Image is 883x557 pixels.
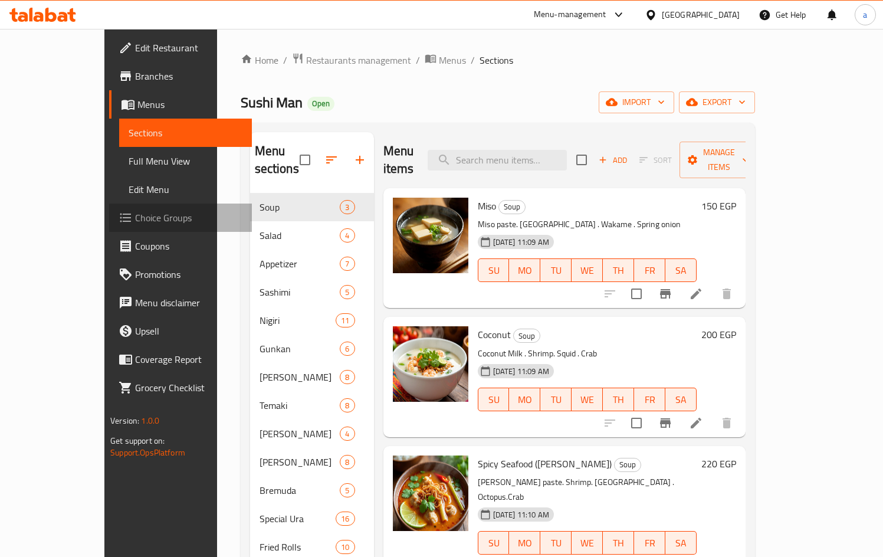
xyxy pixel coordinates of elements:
div: Soup3 [250,193,374,221]
span: 16 [336,513,354,525]
div: Menu-management [534,8,606,22]
span: FR [639,391,661,408]
span: Version: [110,413,139,428]
span: 1.0.0 [141,413,159,428]
div: Soup [614,458,641,472]
span: Select to update [624,411,649,435]
span: Sort sections [317,146,346,174]
span: [DATE] 11:10 AM [488,509,554,520]
button: FR [634,258,665,282]
span: Select all sections [293,148,317,172]
span: TH [608,535,629,552]
button: SA [665,531,697,555]
button: Manage items [680,142,759,178]
a: Sections [119,119,252,147]
img: Spicy Seafood (Tom Yum) [393,456,468,531]
p: [PERSON_NAME] paste. Shrimp. [GEOGRAPHIC_DATA] . Octopus.Crab [478,475,697,504]
div: items [336,540,354,554]
span: TU [545,391,567,408]
div: [PERSON_NAME]4 [250,420,374,448]
div: items [340,285,354,299]
div: items [340,483,354,497]
button: TU [540,531,572,555]
span: 8 [340,400,354,411]
span: 4 [340,428,354,440]
h6: 200 EGP [701,326,736,343]
span: Sushi Man [241,89,303,116]
span: 3 [340,202,354,213]
a: Upsell [109,317,252,345]
div: items [340,228,354,243]
div: [PERSON_NAME]8 [250,448,374,476]
a: Menus [425,53,466,68]
input: search [428,150,567,171]
span: 5 [340,287,354,298]
span: Manage items [689,145,749,175]
span: Appetizer [260,257,340,271]
button: TU [540,388,572,411]
span: [PERSON_NAME] [260,455,340,469]
span: WE [576,262,598,279]
span: Grocery Checklist [135,381,242,395]
span: Soup [260,200,340,214]
span: 7 [340,258,354,270]
span: Spicy Seafood ([PERSON_NAME]) [478,455,612,473]
span: TH [608,262,629,279]
span: Coverage Report [135,352,242,366]
div: items [340,455,354,469]
button: Branch-specific-item [651,280,680,308]
button: TH [603,258,634,282]
span: Special Ura [260,512,336,526]
span: Nigiri [260,313,336,327]
a: Full Menu View [119,147,252,175]
span: Gunkan [260,342,340,356]
span: 4 [340,230,354,241]
div: Temaki8 [250,391,374,420]
li: / [416,53,420,67]
div: Gunkan6 [250,335,374,363]
div: Appetizer7 [250,250,374,278]
span: Salad [260,228,340,243]
p: Coconut Milk . Shrimp. Squid . Crab [478,346,697,361]
button: export [679,91,755,113]
a: Edit menu item [689,287,703,301]
button: SU [478,531,510,555]
span: Coconut [478,326,511,343]
span: Get support on: [110,433,165,448]
span: Menus [439,53,466,67]
span: Soup [499,200,525,214]
a: Choice Groups [109,204,252,232]
div: items [340,342,354,356]
span: Promotions [135,267,242,281]
div: [GEOGRAPHIC_DATA] [662,8,740,21]
span: Choice Groups [135,211,242,225]
span: TU [545,262,567,279]
button: TH [603,531,634,555]
a: Coupons [109,232,252,260]
p: Miso paste. [GEOGRAPHIC_DATA] . Wakame . Spring onion [478,217,697,232]
span: TU [545,535,567,552]
div: Sashimi5 [250,278,374,306]
span: Sections [480,53,513,67]
button: delete [713,409,741,437]
span: 8 [340,457,354,468]
span: [DATE] 11:09 AM [488,237,554,248]
span: 10 [336,542,354,553]
div: items [340,398,354,412]
div: Special Ura16 [250,504,374,533]
a: Menu disclaimer [109,289,252,317]
button: SU [478,388,510,411]
div: items [336,512,354,526]
button: WE [572,531,603,555]
div: Sashimi [260,285,340,299]
button: SA [665,388,697,411]
span: Add [597,153,629,167]
span: Soup [615,458,641,471]
span: 6 [340,343,354,355]
button: Add section [346,146,374,174]
span: Menu disclaimer [135,296,242,310]
span: 8 [340,372,354,383]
